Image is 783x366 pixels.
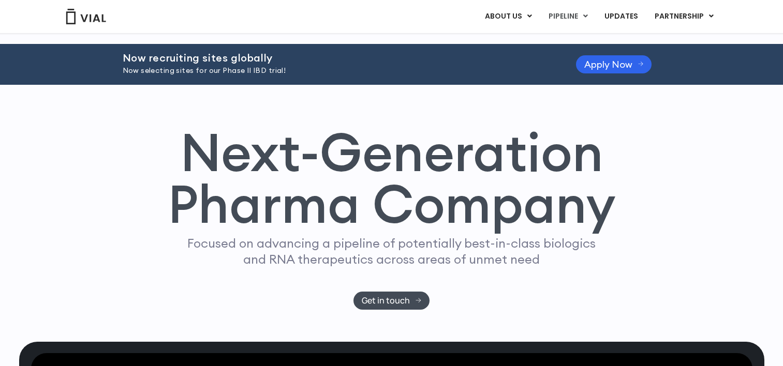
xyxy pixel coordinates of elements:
p: Now selecting sites for our Phase II IBD trial! [123,65,550,77]
h1: Next-Generation Pharma Company [168,126,616,231]
a: PIPELINEMenu Toggle [540,8,596,25]
a: Apply Now [576,55,652,73]
h2: Now recruiting sites globally [123,52,550,64]
span: Apply Now [584,60,632,68]
a: ABOUT USMenu Toggle [477,8,540,25]
img: Vial Logo [65,9,107,24]
p: Focused on advancing a pipeline of potentially best-in-class biologics and RNA therapeutics acros... [183,235,600,267]
a: Get in touch [353,292,430,310]
a: PARTNERSHIPMenu Toggle [646,8,722,25]
a: UPDATES [596,8,646,25]
span: Get in touch [362,297,410,304]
